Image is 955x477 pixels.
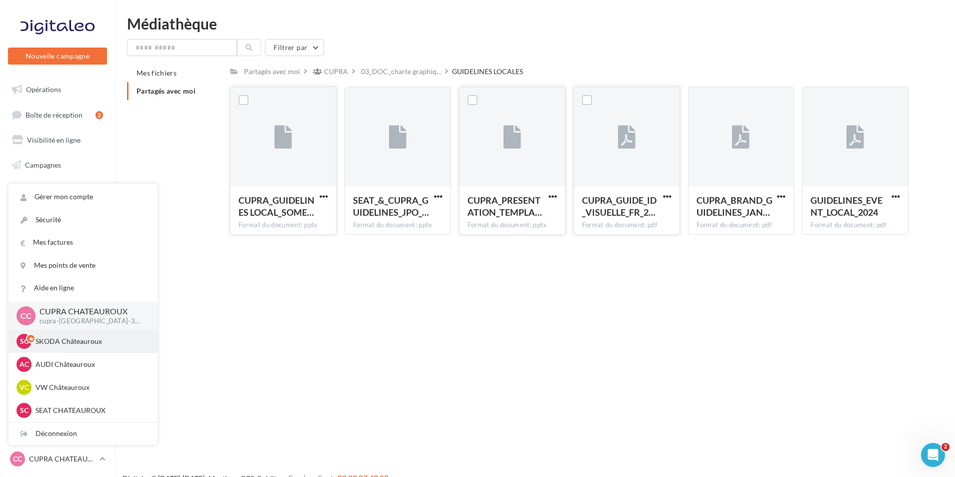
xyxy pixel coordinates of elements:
[20,310,31,321] span: CC
[39,317,141,326] p: cupra-[GEOGRAPHIC_DATA]-36007
[8,48,107,65] button: Nouvelle campagne
[238,221,328,230] div: Format du document: pptx
[353,221,442,230] div: Format du document: pptx
[467,221,557,230] div: Format du document: pptx
[696,221,786,230] div: Format du document: pdf
[467,195,542,218] span: CUPRA_PRESENTATION_TEMPLATE_2024
[35,336,145,346] p: SKODA Châteauroux
[29,454,95,464] p: CUPRA CHATEAUROUX
[582,195,656,218] span: CUPRA_GUIDE_ID_VISUELLE_FR_2024
[95,111,103,119] div: 2
[6,204,109,225] a: Médiathèque
[26,85,61,94] span: Opérations
[136,69,176,77] span: Mes fichiers
[6,180,109,201] a: Contacts
[27,136,80,144] span: Visibilité en ligne
[810,221,900,230] div: Format du document: pdf
[6,155,109,176] a: Campagnes
[696,195,772,218] span: CUPRA_BRAND_GUIDELINES_JANUARY2024
[921,443,945,467] iframe: Intercom live chat
[25,161,61,169] span: Campagnes
[8,449,107,468] a: CC CUPRA CHATEAUROUX
[136,87,195,95] span: Partagés avec moi
[6,104,109,126] a: Boîte de réception2
[265,39,324,56] button: Filtrer par
[244,67,300,77] div: Partagés avec moi
[8,186,157,208] a: Gérer mon compte
[35,382,145,392] p: VW Châteauroux
[8,277,157,299] a: Aide en ligne
[6,254,109,284] a: PLV et print personnalisable
[127,16,943,31] div: Médiathèque
[35,359,145,369] p: AUDI Châteauroux
[353,195,429,218] span: SEAT_&_CUPRA_GUIDELINES_JPO_2025
[452,67,523,77] div: GUIDELINES LOCALES
[8,231,157,254] a: Mes factures
[582,221,671,230] div: Format du document: pdf
[324,67,348,77] div: CUPRA
[20,336,28,346] span: SC
[238,195,314,218] span: CUPRA_GUIDELINES LOCAL_SOME_06.2025
[8,254,157,277] a: Mes points de vente
[19,382,29,392] span: VC
[8,422,157,445] div: Déconnexion
[35,405,145,415] p: SEAT CHATEAUROUX
[20,405,28,415] span: SC
[6,130,109,151] a: Visibilité en ligne
[13,454,22,464] span: CC
[39,306,141,317] p: CUPRA CHATEAUROUX
[6,229,109,250] a: Calendrier
[361,67,441,77] span: 03_DOC_charte graphiq...
[8,209,157,231] a: Sécurité
[810,195,882,218] span: GUIDELINES_EVENT_LOCAL_2024
[6,79,109,100] a: Opérations
[941,443,949,451] span: 2
[25,110,82,119] span: Boîte de réception
[6,287,109,317] a: Campagnes DataOnDemand
[19,359,29,369] span: AC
